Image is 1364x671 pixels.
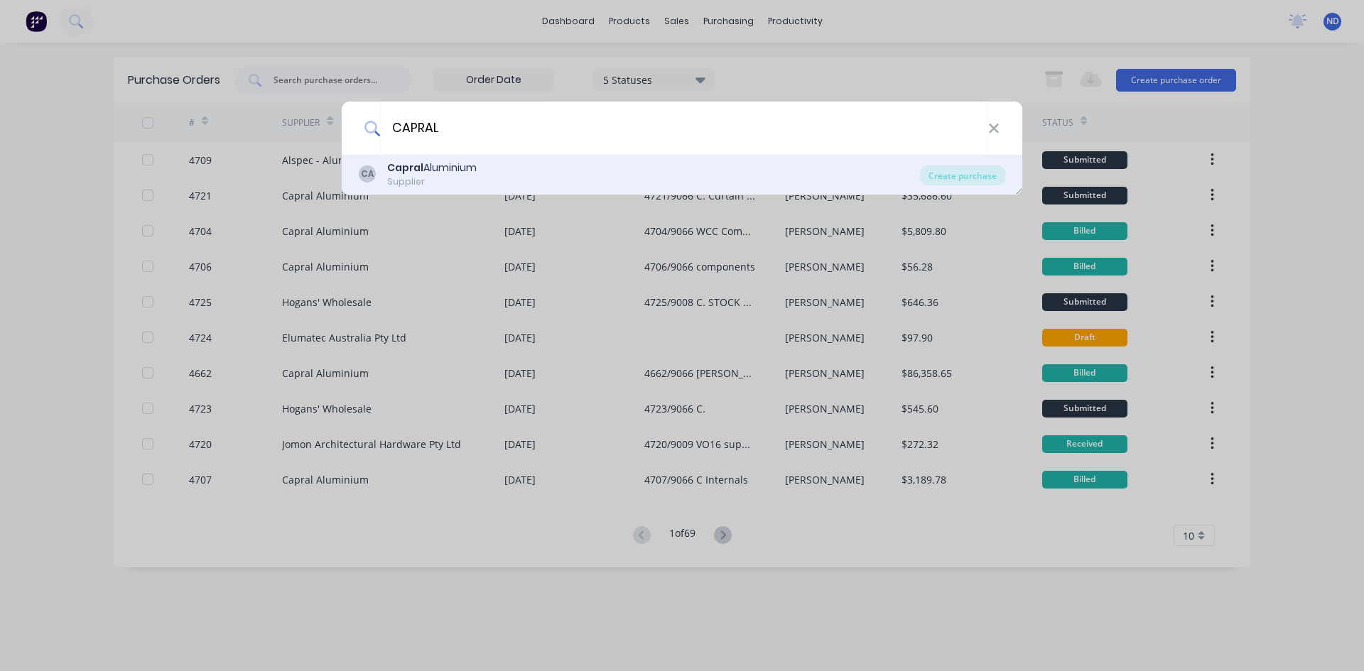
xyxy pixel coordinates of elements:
div: Create purchase [920,165,1005,185]
div: CA [359,165,376,182]
input: Enter a supplier name to create a new order... [380,102,988,155]
div: Supplier [387,175,477,188]
div: Aluminium [387,160,477,175]
b: Capral [387,160,423,175]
